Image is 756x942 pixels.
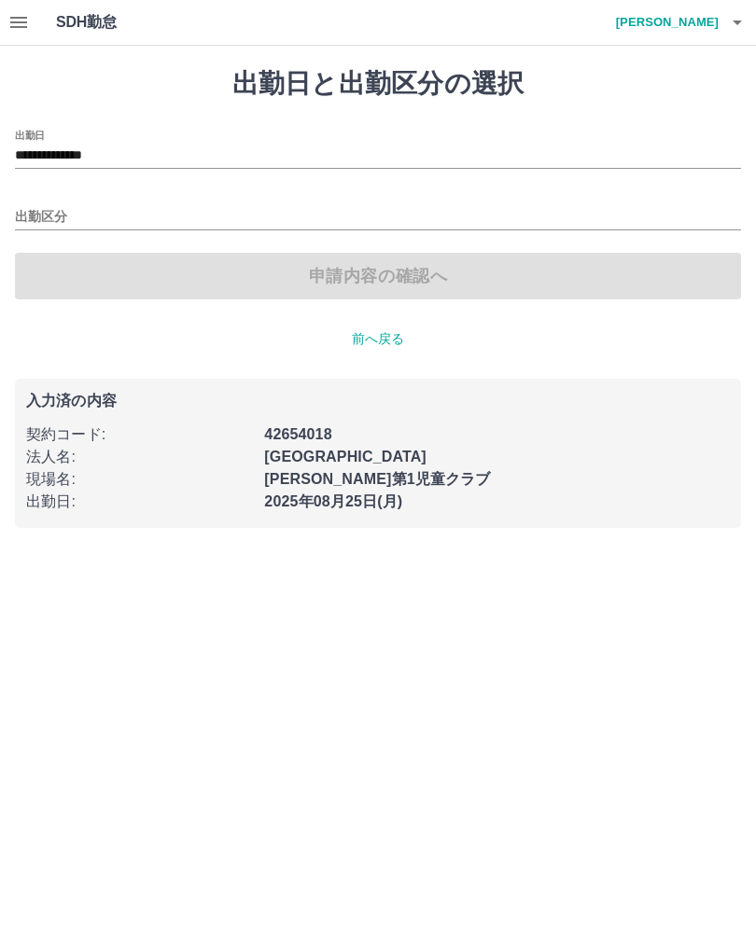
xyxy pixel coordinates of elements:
[264,471,490,487] b: [PERSON_NAME]第1児童クラブ
[26,491,253,513] p: 出勤日 :
[264,426,331,442] b: 42654018
[15,329,741,349] p: 前へ戻る
[15,68,741,100] h1: 出勤日と出勤区分の選択
[26,446,253,468] p: 法人名 :
[26,468,253,491] p: 現場名 :
[26,394,730,409] p: 入力済の内容
[264,493,402,509] b: 2025年08月25日(月)
[264,449,427,464] b: [GEOGRAPHIC_DATA]
[26,423,253,446] p: 契約コード :
[15,128,45,142] label: 出勤日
